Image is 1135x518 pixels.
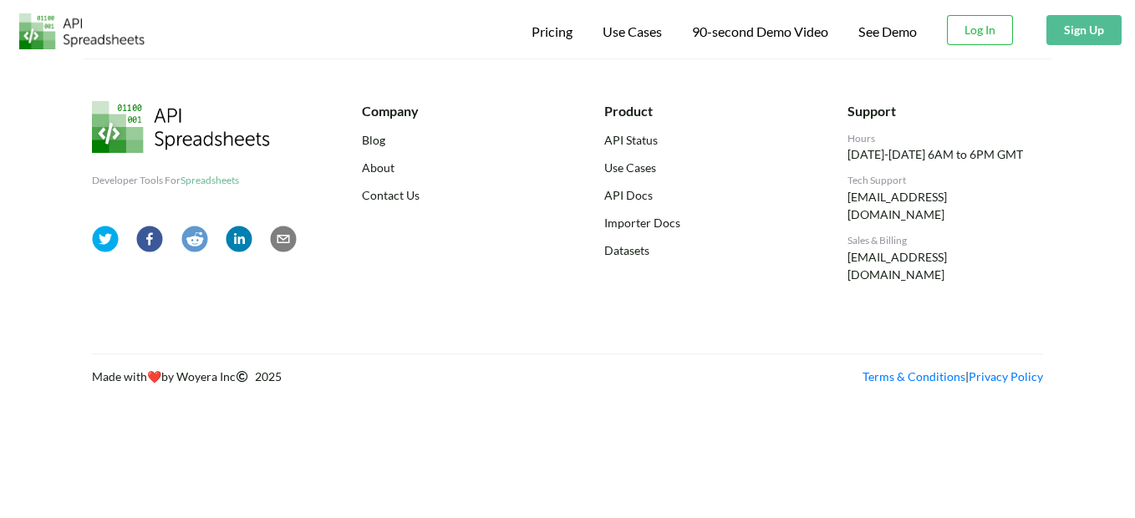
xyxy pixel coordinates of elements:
[969,369,1043,383] a: Privacy Policy
[136,226,163,256] button: facebook
[19,13,145,49] img: Logo.png
[532,23,573,39] span: Pricing
[603,23,662,39] span: Use Cases
[847,250,947,282] a: [EMAIL_ADDRESS][DOMAIN_NAME]
[147,369,161,383] span: heart emoji
[604,214,801,231] a: Importer Docs
[236,369,282,383] span: 2025
[604,159,801,176] a: Use Cases
[863,369,965,383] a: Terms & Conditions
[847,101,1044,121] div: Support
[181,226,208,256] button: reddit
[181,174,239,186] span: Spreadsheets
[226,226,252,256] button: linkedin
[847,173,1044,188] div: Tech Support
[847,190,947,221] a: [EMAIL_ADDRESS][DOMAIN_NAME]
[604,131,801,149] a: API Status
[858,23,917,41] a: See Demo
[92,174,239,186] span: Developer Tools For
[92,101,270,153] img: API Spreadsheets Logo
[604,241,801,259] a: Datasets
[847,233,1044,248] div: Sales & Billing
[604,101,801,121] div: Product
[847,131,1044,146] div: Hours
[362,131,558,149] a: Blog
[692,25,828,38] span: 90-second Demo Video
[1046,15,1122,45] button: Sign Up
[947,15,1013,45] button: Log In
[362,186,558,204] a: Contact Us
[362,101,558,121] div: Company
[92,368,567,385] div: Made with by Woyera Inc
[863,369,1043,383] span: |
[92,226,119,256] button: twitter
[362,159,558,176] a: About
[604,186,801,204] a: API Docs
[847,146,1044,163] p: [DATE]-[DATE] 6AM to 6PM GMT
